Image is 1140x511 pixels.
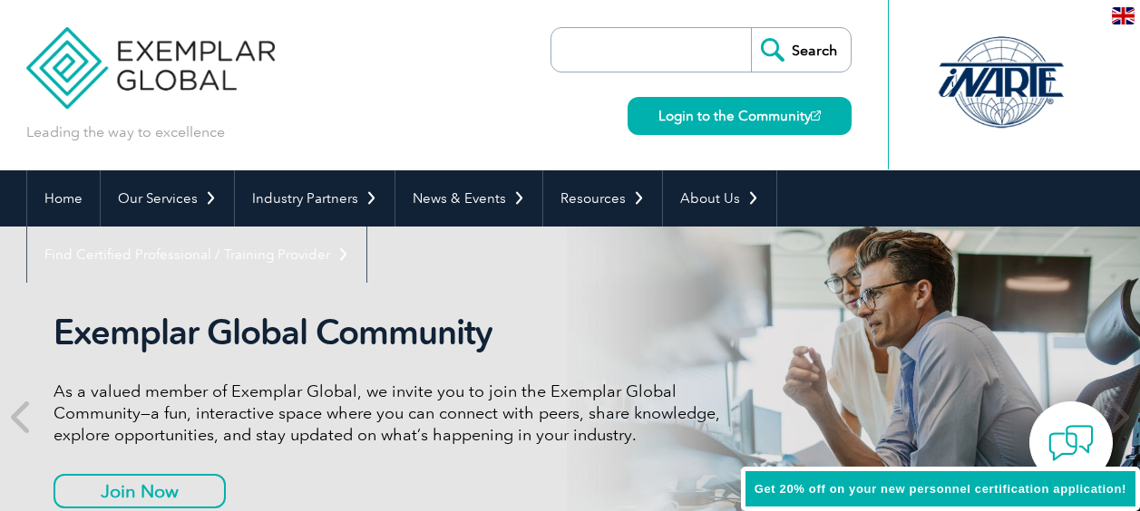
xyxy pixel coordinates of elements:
[26,122,225,142] p: Leading the way to excellence
[811,111,821,121] img: open_square.png
[1048,420,1094,466] img: contact-chat.png
[628,97,852,135] a: Login to the Community
[663,170,776,227] a: About Us
[235,170,395,227] a: Industry Partners
[54,474,226,508] a: Join Now
[54,381,734,446] p: As a valued member of Exemplar Global, we invite you to join the Exemplar Global Community—a fun,...
[27,227,366,283] a: Find Certified Professional / Training Provider
[54,312,734,353] h2: Exemplar Global Community
[1112,7,1135,24] img: en
[543,170,662,227] a: Resources
[395,170,542,227] a: News & Events
[27,170,100,227] a: Home
[751,28,851,72] input: Search
[755,482,1126,496] span: Get 20% off on your new personnel certification application!
[101,170,234,227] a: Our Services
